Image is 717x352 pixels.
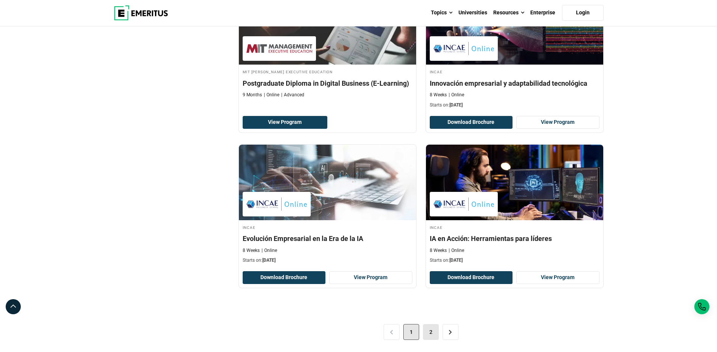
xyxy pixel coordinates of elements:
p: 8 Weeks [430,247,447,254]
p: Starts on: [430,102,599,108]
p: Online [449,247,464,254]
button: Download Brochure [430,271,513,284]
h4: Evolución Empresarial en la Era de la IA [243,234,412,243]
a: 2 [423,324,439,340]
p: 8 Weeks [243,247,260,254]
h4: MIT [PERSON_NAME] Executive Education [243,68,412,75]
a: > [443,324,458,340]
button: Download Brochure [243,271,326,284]
h4: Postgraduate Diploma in Digital Business (E-Learning) [243,79,412,88]
img: Evolución Empresarial en la Era de la IA | Online AI and Machine Learning Course [239,145,416,220]
h4: IA en Acción: Herramientas para líderes [430,234,599,243]
span: [DATE] [449,258,463,263]
h4: INCAE [430,68,599,75]
span: [DATE] [449,102,463,108]
p: Online [449,92,464,98]
a: View Program [516,271,599,284]
a: View Program [329,271,412,284]
a: View Program [243,116,328,129]
a: Login [562,5,604,21]
a: AI and Machine Learning Course by INCAE - November 10, 2025 INCAE INCAE IA en Acción: Herramienta... [426,145,603,268]
span: [DATE] [262,258,276,263]
button: Download Brochure [430,116,513,129]
span: 1 [403,324,419,340]
img: IA en Acción: Herramientas para líderes | Online AI and Machine Learning Course [426,145,603,220]
a: View Program [516,116,599,129]
p: Online [262,247,277,254]
p: Starts on: [430,257,599,264]
img: MIT Sloan Executive Education [246,40,312,57]
p: Starts on: [243,257,412,264]
p: Advanced [281,92,304,98]
img: INCAE [434,40,494,57]
img: INCAE [246,196,307,213]
h4: INCAE [243,224,412,230]
p: 9 Months [243,92,262,98]
h4: Innovación empresarial y adaptabilidad tecnológica [430,79,599,88]
img: INCAE [434,196,494,213]
p: Online [264,92,279,98]
a: AI and Machine Learning Course by INCAE - November 3, 2025 INCAE INCAE Evolución Empresarial en l... [239,145,416,268]
h4: INCAE [430,224,599,230]
p: 8 Weeks [430,92,447,98]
